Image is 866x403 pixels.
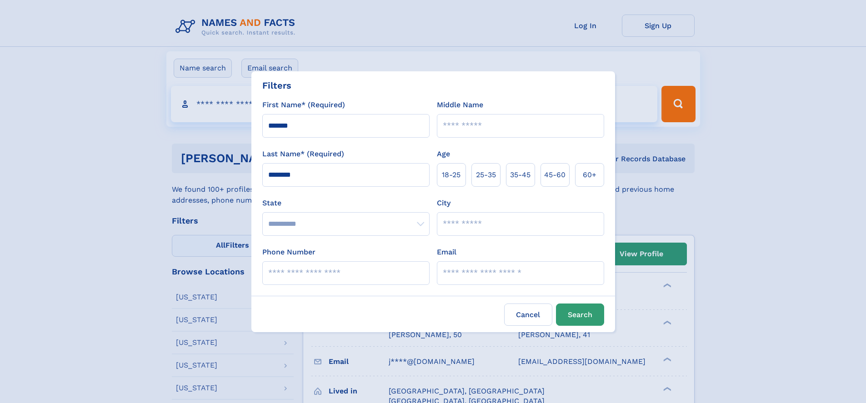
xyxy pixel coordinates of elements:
label: Last Name* (Required) [262,149,344,159]
div: Filters [262,79,291,92]
span: 35‑45 [510,169,531,180]
span: 45‑60 [544,169,566,180]
label: First Name* (Required) [262,100,345,110]
span: 60+ [583,169,596,180]
label: Email [437,247,456,258]
label: Middle Name [437,100,483,110]
span: 18‑25 [442,169,461,180]
button: Search [556,303,604,326]
span: 25‑35 [476,169,496,180]
label: City [437,198,451,209]
label: Phone Number [262,247,315,258]
label: Cancel [504,303,552,326]
label: Age [437,149,450,159]
label: State [262,198,430,209]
